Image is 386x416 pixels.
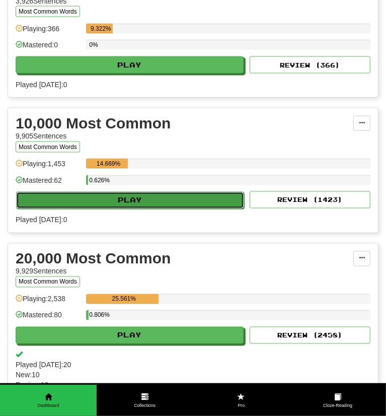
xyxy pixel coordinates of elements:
[250,56,370,74] button: Review (366)
[16,370,370,380] span: New: 10
[16,251,353,266] div: 20,000 Most Common
[16,56,244,74] button: Play
[16,327,244,344] button: Play
[89,159,128,169] div: 14.669%
[16,380,370,390] span: Review: 10
[16,131,353,141] div: 9,905 Sentences
[89,294,159,304] div: 25.561%
[16,215,370,225] span: Played [DATE]: 0
[250,191,370,209] button: Review (1423)
[89,24,112,34] div: 9.322%
[16,159,81,175] div: Playing: 1,453
[16,142,80,153] button: Most Common Words
[16,294,81,311] div: Playing: 2,538
[16,266,353,276] div: 9,929 Sentences
[289,402,386,409] span: Cloze-Reading
[16,310,81,327] div: Mastered: 80
[16,175,81,192] div: Mastered: 62
[16,276,80,288] button: Most Common Words
[16,6,80,17] button: Most Common Words
[16,40,81,56] div: Mastered: 0
[16,192,244,209] button: Play
[16,360,370,370] span: Played [DATE]: 20
[97,402,193,409] span: Collections
[16,80,370,90] span: Played [DATE]: 0
[16,24,81,40] div: Playing: 366
[193,402,290,409] span: Pro
[16,116,353,131] div: 10,000 Most Common
[250,327,370,344] button: Review (2458)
